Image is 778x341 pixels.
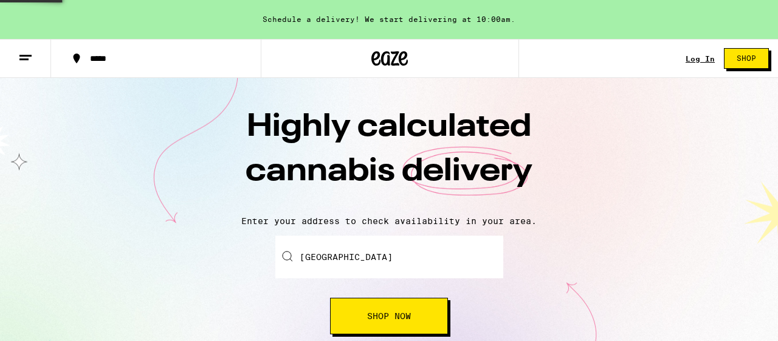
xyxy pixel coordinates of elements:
[724,48,769,69] button: Shop
[12,216,766,226] p: Enter your address to check availability in your area.
[367,312,411,320] span: Shop Now
[176,105,602,206] h1: Highly calculated cannabis delivery
[330,298,448,334] button: Shop Now
[7,9,88,18] span: Hi. Need any help?
[275,236,503,278] input: Enter your delivery address
[686,55,715,63] a: Log In
[715,48,778,69] a: Shop
[737,55,756,62] span: Shop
